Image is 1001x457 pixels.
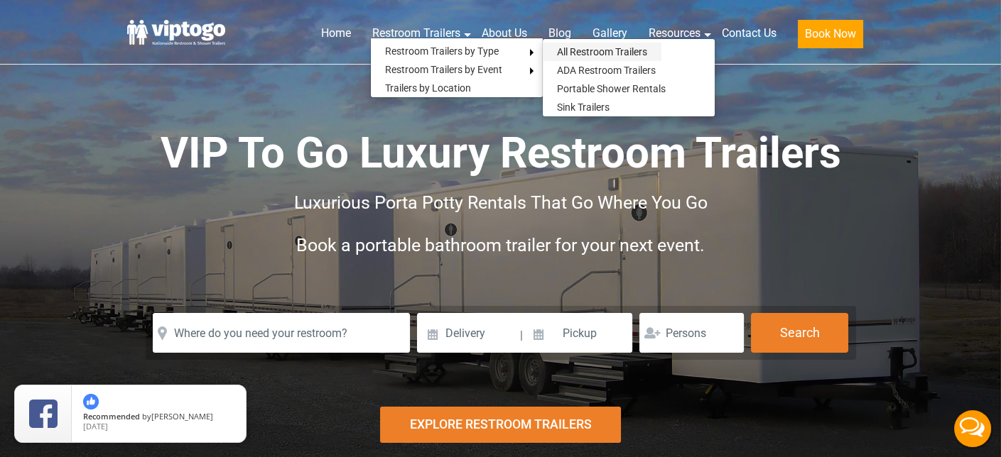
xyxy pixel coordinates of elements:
[371,79,485,97] a: Trailers by Location
[471,18,538,49] a: About Us
[543,61,670,79] a: ADA Restroom Trailers
[294,192,708,213] span: Luxurious Porta Potty Rentals That Go Where You Go
[380,407,620,443] div: Explore Restroom Trailers
[371,42,513,60] a: Restroom Trailers by Type
[582,18,638,49] a: Gallery
[83,412,234,422] span: by
[638,18,711,49] a: Resources
[520,313,523,358] span: |
[83,394,99,409] img: thumbs up icon
[153,313,410,353] input: Where do you need your restroom?
[29,400,58,428] img: Review Rating
[543,43,661,61] a: All Restroom Trailers
[711,18,787,49] a: Contact Us
[639,313,744,353] input: Persons
[362,18,471,49] a: Restroom Trailers
[787,18,874,57] a: Book Now
[371,60,516,79] a: Restroom Trailers by Event
[296,235,705,255] span: Book a portable bathroom trailer for your next event.
[543,98,624,116] a: Sink Trailers
[538,18,582,49] a: Blog
[543,79,680,98] a: Portable Shower Rentals
[525,313,633,353] input: Pickup
[161,128,841,178] span: VIP To Go Luxury Restroom Trailers
[83,411,140,422] span: Recommended
[944,400,1001,457] button: Live Chat
[310,18,362,49] a: Home
[151,411,213,422] span: [PERSON_NAME]
[751,313,848,353] button: Search
[798,20,863,48] button: Book Now
[417,313,519,353] input: Delivery
[83,421,108,431] span: [DATE]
